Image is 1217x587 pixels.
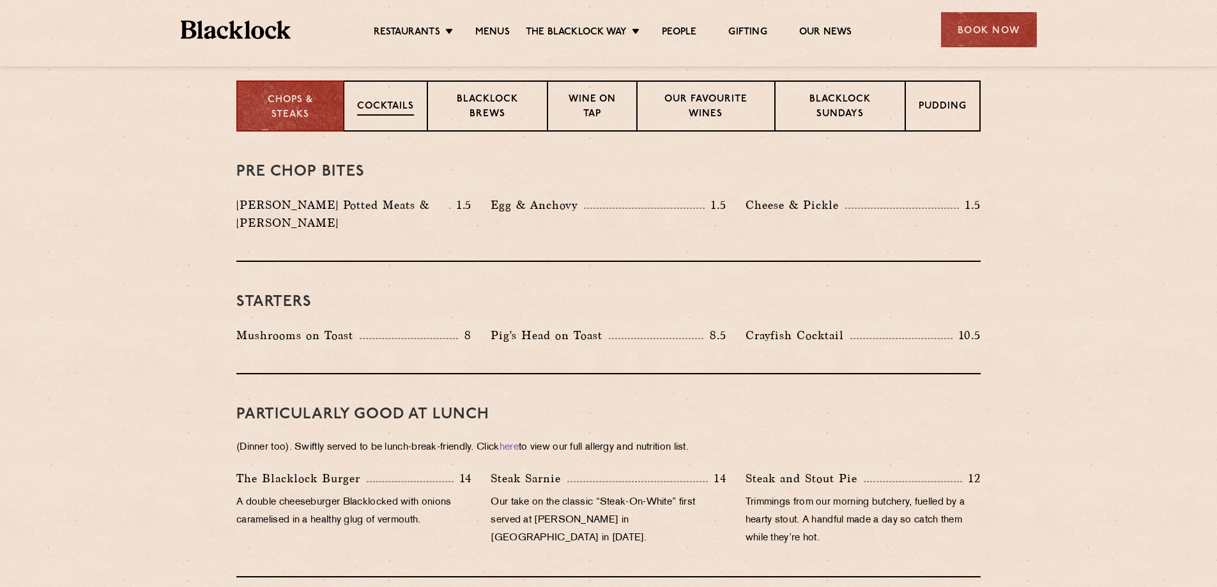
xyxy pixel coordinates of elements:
p: Cheese & Pickle [746,196,845,214]
h3: PARTICULARLY GOOD AT LUNCH [236,406,981,423]
p: Egg & Anchovy [491,196,584,214]
a: Gifting [728,26,767,40]
p: Trimmings from our morning butchery, fuelled by a hearty stout. A handful made a day so catch the... [746,494,981,547]
p: 8.5 [703,327,726,344]
a: here [500,443,519,452]
p: Pudding [919,100,967,116]
p: Crayfish Cocktail [746,326,850,344]
p: Pig's Head on Toast [491,326,609,344]
p: Cocktails [357,100,414,116]
p: 8 [458,327,471,344]
p: Blacklock Brews [441,93,534,123]
p: 1.5 [705,197,726,213]
h3: Starters [236,294,981,310]
a: Our News [799,26,852,40]
a: Restaurants [374,26,440,40]
p: 14 [708,470,726,487]
p: The Blacklock Burger [236,469,367,487]
p: (Dinner too). Swiftly served to be lunch-break-friendly. Click to view our full allergy and nutri... [236,439,981,457]
div: Book Now [941,12,1037,47]
p: Our favourite wines [650,93,761,123]
p: [PERSON_NAME] Potted Meats & [PERSON_NAME] [236,196,449,232]
h3: Pre Chop Bites [236,164,981,180]
p: A double cheeseburger Blacklocked with onions caramelised in a healthy glug of vermouth. [236,494,471,530]
p: Mushrooms on Toast [236,326,360,344]
img: BL_Textured_Logo-footer-cropped.svg [181,20,291,39]
a: The Blacklock Way [526,26,627,40]
p: 14 [454,470,472,487]
p: Steak and Stout Pie [746,469,864,487]
a: People [662,26,696,40]
p: Wine on Tap [561,93,624,123]
p: 12 [962,470,981,487]
p: Steak Sarnie [491,469,567,487]
p: Chops & Steaks [250,93,330,122]
p: Our take on the classic “Steak-On-White” first served at [PERSON_NAME] in [GEOGRAPHIC_DATA] in [D... [491,494,726,547]
p: 10.5 [953,327,981,344]
a: Menus [475,26,510,40]
p: Blacklock Sundays [788,93,892,123]
p: 1.5 [959,197,981,213]
p: 1.5 [450,197,472,213]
